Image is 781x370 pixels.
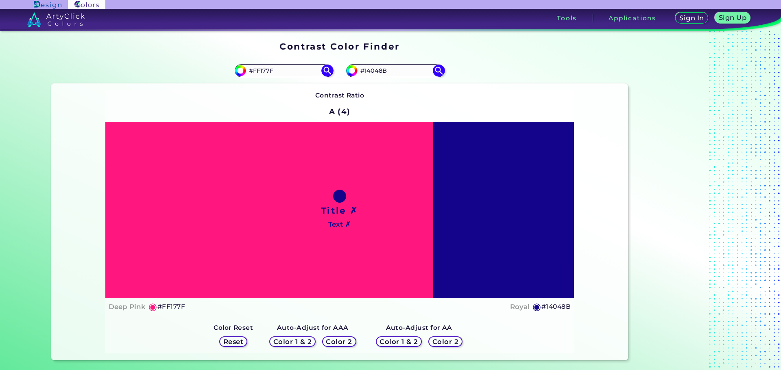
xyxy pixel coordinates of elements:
input: type color 1.. [246,65,322,76]
h5: Sign In [681,15,702,21]
h4: Royal [510,301,530,313]
h5: Color 1 & 2 [275,339,310,345]
strong: Auto-Adjust for AAA [277,324,349,331]
strong: Color Reset [214,324,253,331]
a: Sign Up [717,13,749,23]
h5: Color 2 [434,339,457,345]
h1: Title ✗ [321,204,358,216]
img: icon search [433,65,445,77]
h2: A (4) [325,102,354,120]
h5: Reset [224,339,242,345]
h3: Applications [609,15,656,21]
h3: Tools [557,15,577,21]
h1: Contrast Color Finder [279,40,399,52]
input: type color 2.. [358,65,433,76]
h5: Color 1 & 2 [382,339,416,345]
img: ArtyClick Design logo [34,1,61,9]
img: logo_artyclick_colors_white.svg [27,12,85,27]
strong: Contrast Ratio [315,91,364,99]
h4: Text ✗ [328,219,351,230]
h5: Color 2 [327,339,351,345]
h5: #14048B [541,301,571,312]
h5: Sign Up [720,15,745,21]
h4: Deep Pink [109,301,146,313]
h5: ◉ [532,302,541,312]
h5: #FF177F [157,301,185,312]
img: icon search [321,65,334,77]
strong: Auto-Adjust for AA [386,324,452,331]
a: Sign In [677,13,707,23]
h5: ◉ [148,302,157,312]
